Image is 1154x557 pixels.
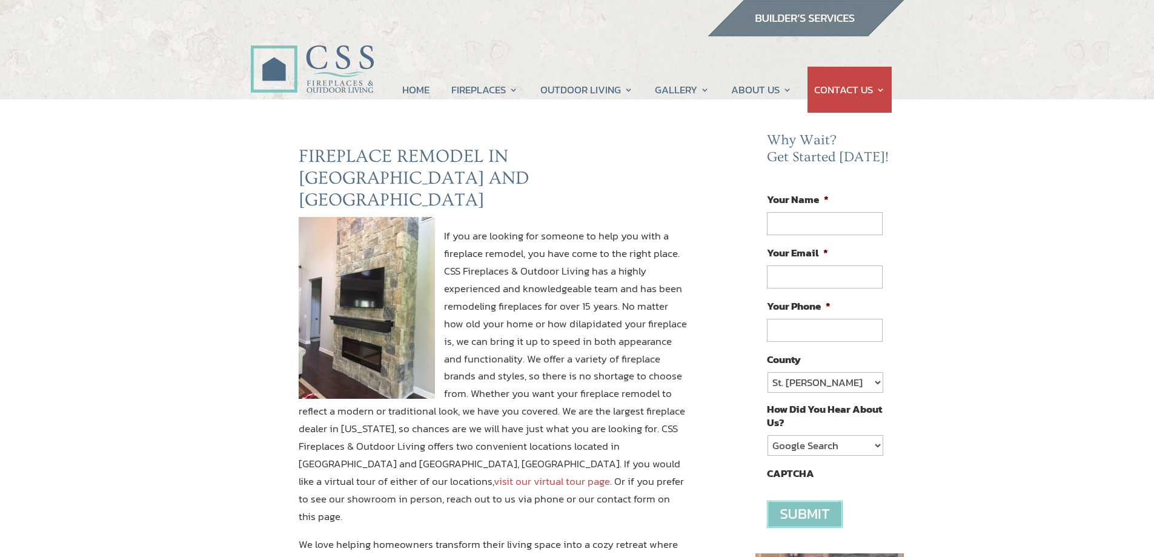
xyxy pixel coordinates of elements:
p: If you are looking for someone to help you with a fireplace remodel, you have come to the right p... [299,227,688,535]
label: Your Email [767,246,828,259]
a: builder services construction supply [707,25,904,41]
a: CONTACT US [814,67,885,113]
a: GALLERY [655,67,709,113]
a: visit our virtual tour page [494,473,610,489]
h2: FIREPLACE REMODEL IN [GEOGRAPHIC_DATA] AND [GEOGRAPHIC_DATA] [299,145,688,217]
label: CAPTCHA [767,467,814,480]
label: County [767,353,801,366]
h2: Why Wait? Get Started [DATE]! [767,132,892,172]
input: Submit [767,501,843,528]
a: FIREPLACES [451,67,518,113]
label: Your Name [767,193,829,206]
a: HOME [402,67,429,113]
img: Fireplace remodel jacksonville ormond beach [299,217,435,399]
a: ABOUT US [731,67,792,113]
a: OUTDOOR LIVING [540,67,633,113]
label: How Did You Hear About Us? [767,402,882,429]
label: Your Phone [767,299,831,313]
img: CSS Fireplaces & Outdoor Living (Formerly Construction Solutions & Supply)- Jacksonville Ormond B... [250,12,374,99]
